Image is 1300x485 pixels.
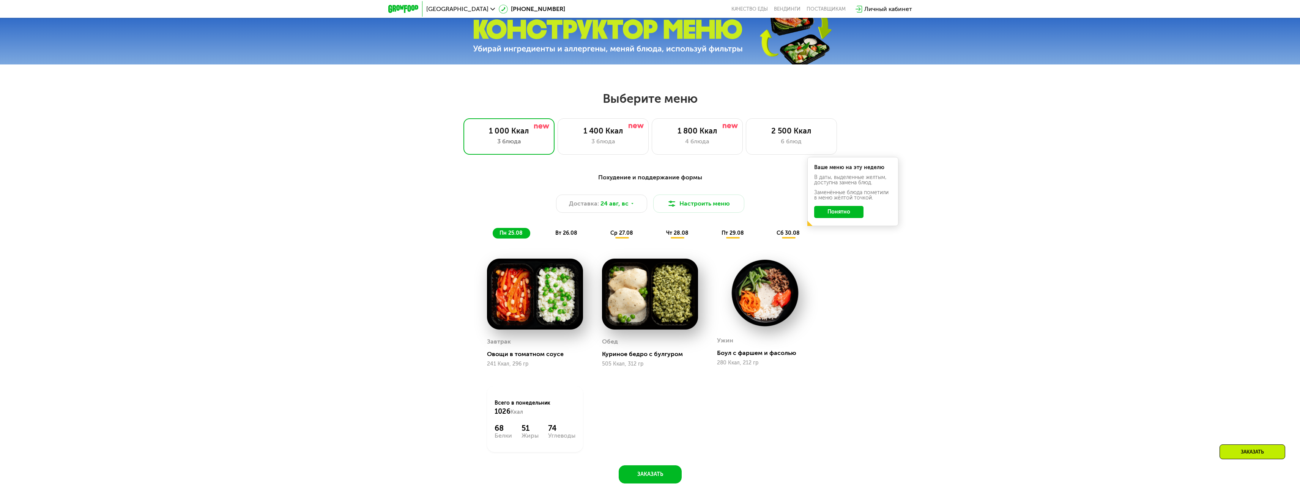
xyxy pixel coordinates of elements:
[495,433,512,439] div: Белки
[487,336,511,347] div: Завтрак
[426,6,488,12] span: [GEOGRAPHIC_DATA]
[555,230,577,236] span: вт 26.08
[602,350,704,358] div: Куриное бедро с булгуром
[495,424,512,433] div: 68
[722,230,744,236] span: пт 29.08
[717,335,733,346] div: Ужин
[495,399,575,416] div: Всего в понедельник
[619,465,682,483] button: Заказать
[522,424,539,433] div: 51
[511,409,523,415] span: Ккал
[602,361,698,367] div: 505 Ккал, 312 гр
[864,5,912,14] div: Личный кабинет
[600,199,629,208] span: 24 авг, вс
[471,137,547,146] div: 3 блюда
[610,230,633,236] span: ср 27.08
[666,230,689,236] span: чт 28.08
[731,6,768,12] a: Качество еды
[660,126,735,135] div: 1 800 Ккал
[500,230,523,236] span: пн 25.08
[717,349,819,357] div: Боул с фаршем и фасолью
[653,195,744,213] button: Настроить меню
[24,91,1276,106] h2: Выберите меню
[495,407,511,416] span: 1026
[717,360,813,366] div: 280 Ккал, 212 гр
[814,165,892,170] div: Ваше меню на эту неделю
[814,206,864,218] button: Понятно
[754,126,829,135] div: 2 500 Ккал
[807,6,846,12] div: поставщикам
[566,137,641,146] div: 3 блюда
[777,230,800,236] span: сб 30.08
[548,433,575,439] div: Углеводы
[548,424,575,433] div: 74
[471,126,547,135] div: 1 000 Ккал
[754,137,829,146] div: 6 блюд
[774,6,800,12] a: Вендинги
[499,5,565,14] a: [PHONE_NUMBER]
[566,126,641,135] div: 1 400 Ккал
[425,173,875,182] div: Похудение и поддержание формы
[487,350,589,358] div: Овощи в томатном соусе
[569,199,599,208] span: Доставка:
[814,190,892,201] div: Заменённые блюда пометили в меню жёлтой точкой.
[602,336,618,347] div: Обед
[1220,444,1285,459] div: Заказать
[660,137,735,146] div: 4 блюда
[522,433,539,439] div: Жиры
[814,175,892,185] div: В даты, выделенные желтым, доступна замена блюд.
[487,361,583,367] div: 241 Ккал, 296 гр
